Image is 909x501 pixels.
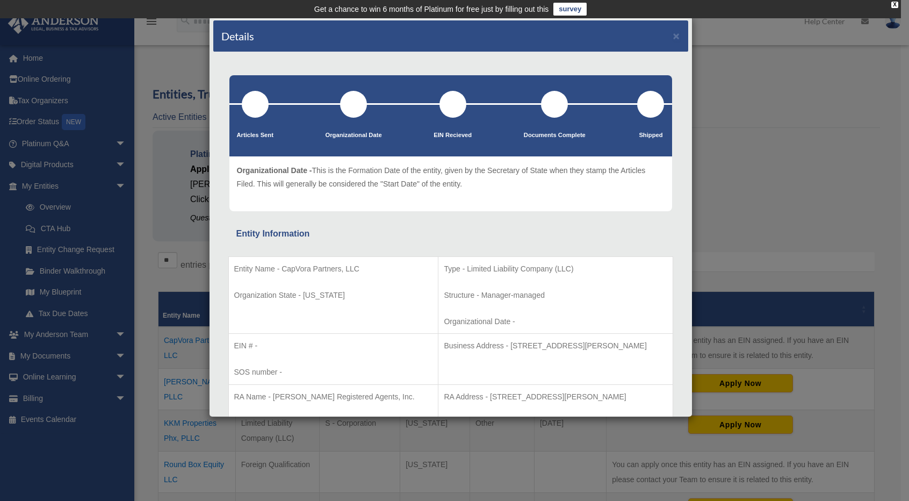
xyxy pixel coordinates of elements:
p: This is the Formation Date of the entity, given by the Secretary of State when they stamp the Art... [237,164,665,190]
p: Organizational Date [326,130,382,141]
p: EIN # - [234,339,433,353]
div: Entity Information [236,226,665,241]
p: Type - Limited Liability Company (LLC) [444,262,667,276]
span: Organizational Date - [237,166,312,175]
p: Documents Complete [524,130,586,141]
p: SOS number - [234,366,433,379]
p: Shipped [637,130,664,141]
p: Articles Sent [237,130,273,141]
div: Get a chance to win 6 months of Platinum for free just by filling out this [314,3,549,16]
p: Structure - Manager-managed [444,289,667,302]
p: RA Address - [STREET_ADDRESS][PERSON_NAME] [444,390,667,404]
p: EIN Recieved [434,130,472,141]
p: RA Name - [PERSON_NAME] Registered Agents, Inc. [234,390,433,404]
h4: Details [221,28,254,44]
p: Organization State - [US_STATE] [234,289,433,302]
button: × [673,30,680,41]
p: Entity Name - CapVora Partners, LLC [234,262,433,276]
a: survey [553,3,587,16]
p: Organizational Date - [444,315,667,328]
div: close [891,2,898,8]
p: Business Address - [STREET_ADDRESS][PERSON_NAME] [444,339,667,353]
